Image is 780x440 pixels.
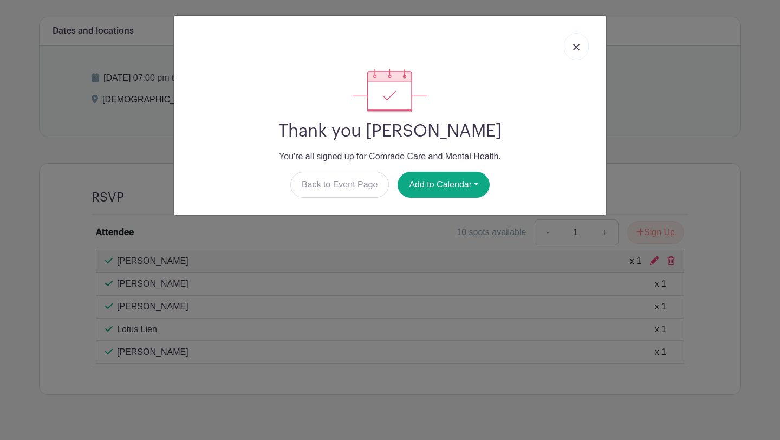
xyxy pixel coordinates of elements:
[183,121,597,141] h2: Thank you [PERSON_NAME]
[353,69,427,112] img: signup_complete-c468d5dda3e2740ee63a24cb0ba0d3ce5d8a4ecd24259e683200fb1569d990c8.svg
[290,172,389,198] a: Back to Event Page
[183,150,597,163] p: You're all signed up for Comrade Care and Mental Health.
[398,172,490,198] button: Add to Calendar
[573,44,580,50] img: close_button-5f87c8562297e5c2d7936805f587ecaba9071eb48480494691a3f1689db116b3.svg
